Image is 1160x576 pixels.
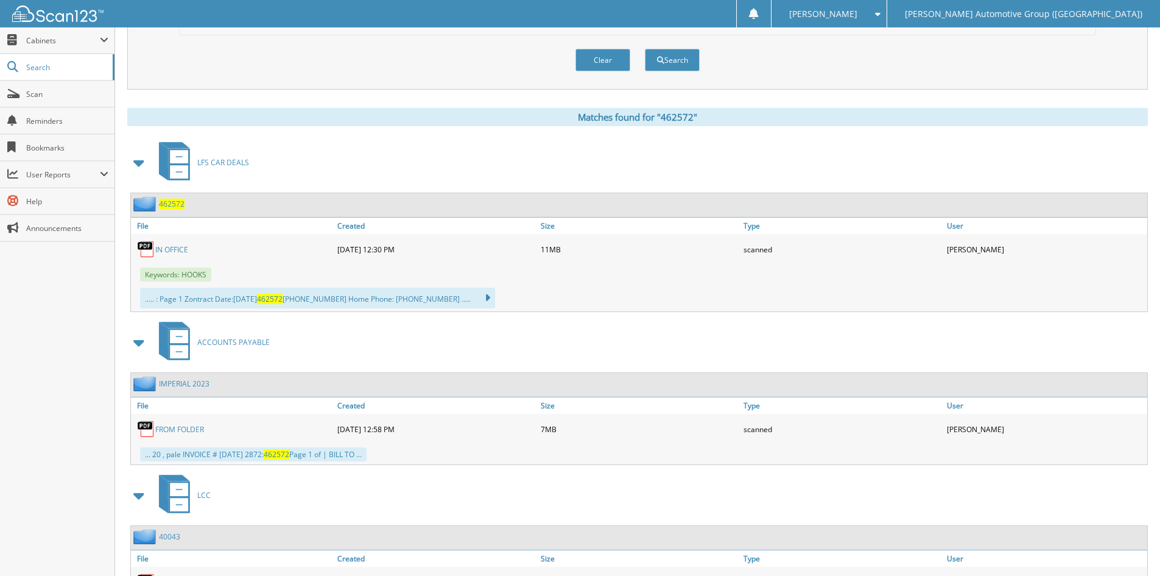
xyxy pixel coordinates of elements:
img: PDF.png [137,420,155,438]
a: 40043 [159,532,180,542]
span: LFS CAR DEALS [197,157,249,168]
a: IMPERIAL 2023 [159,379,209,389]
span: Scan [26,89,108,99]
span: Help [26,196,108,207]
span: [PERSON_NAME] [789,10,857,18]
a: Size [538,218,741,234]
a: User [944,550,1147,567]
div: scanned [740,417,944,441]
span: ACCOUNTS PAYABLE [197,337,270,347]
span: 462572 [257,294,283,304]
span: [PERSON_NAME] Automotive Group ([GEOGRAPHIC_DATA]) [905,10,1142,18]
span: LCC [197,490,211,500]
a: Created [334,218,538,234]
a: File [131,397,334,414]
a: Created [334,550,538,567]
span: Reminders [26,116,108,126]
img: PDF.png [137,240,155,258]
a: Type [740,397,944,414]
a: ACCOUNTS PAYABLE [152,318,270,366]
span: Cabinets [26,35,100,46]
div: 11MB [538,237,741,261]
span: Announcements [26,223,108,233]
div: [PERSON_NAME] [944,237,1147,261]
img: folder2.png [133,529,159,544]
span: User Reports [26,169,100,180]
a: User [944,218,1147,234]
a: IN OFFICE [155,244,188,255]
div: [DATE] 12:30 PM [334,237,538,261]
a: Created [334,397,538,414]
div: 7MB [538,417,741,441]
a: Type [740,218,944,234]
a: File [131,218,334,234]
span: Keywords: HOOKS [140,268,211,282]
a: Size [538,550,741,567]
div: Matches found for "462572" [127,108,1148,126]
span: Bookmarks [26,143,108,153]
div: [DATE] 12:58 PM [334,417,538,441]
a: User [944,397,1147,414]
div: [PERSON_NAME] [944,417,1147,441]
iframe: Chat Widget [1099,517,1160,576]
button: Search [645,49,700,71]
a: FROM FOLDER [155,424,204,435]
a: Size [538,397,741,414]
a: LFS CAR DEALS [152,138,249,187]
div: ... 20 , pale INVOICE # [DATE] 2872: Page 1 of | BILL TO ... [140,447,367,461]
a: Type [740,550,944,567]
span: Search [26,62,107,73]
a: LCC [152,471,211,519]
img: folder2.png [133,376,159,391]
span: 462572 [264,449,289,460]
a: 462572 [159,199,185,209]
div: ..... : Page 1 Zontract Date:[DATE] [PHONE_NUMBER] Home Phone: [PHONE_NUMBER] ..... [140,288,495,308]
a: File [131,550,334,567]
img: scan123-logo-white.svg [12,5,104,22]
button: Clear [575,49,630,71]
div: scanned [740,237,944,261]
img: folder2.png [133,196,159,212]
